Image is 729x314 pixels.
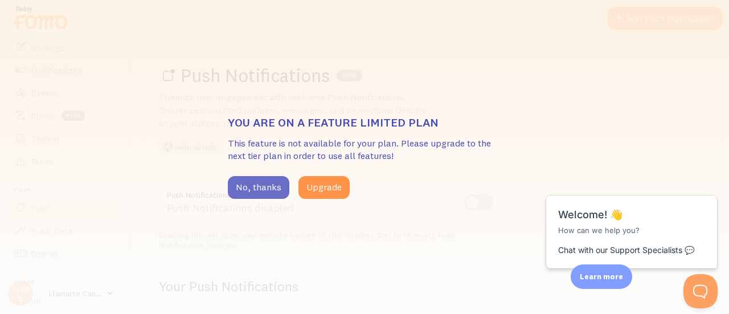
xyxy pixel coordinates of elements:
[228,137,501,163] p: This feature is not available for your plan. Please upgrade to the next tier plan in order to use...
[580,271,623,282] p: Learn more
[540,167,724,274] iframe: Help Scout Beacon - Messages and Notifications
[683,274,718,308] iframe: Help Scout Beacon - Open
[571,264,632,289] div: Learn more
[228,115,501,130] h3: You are on a feature limited plan
[298,176,350,199] button: Upgrade
[228,176,289,199] button: No, thanks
